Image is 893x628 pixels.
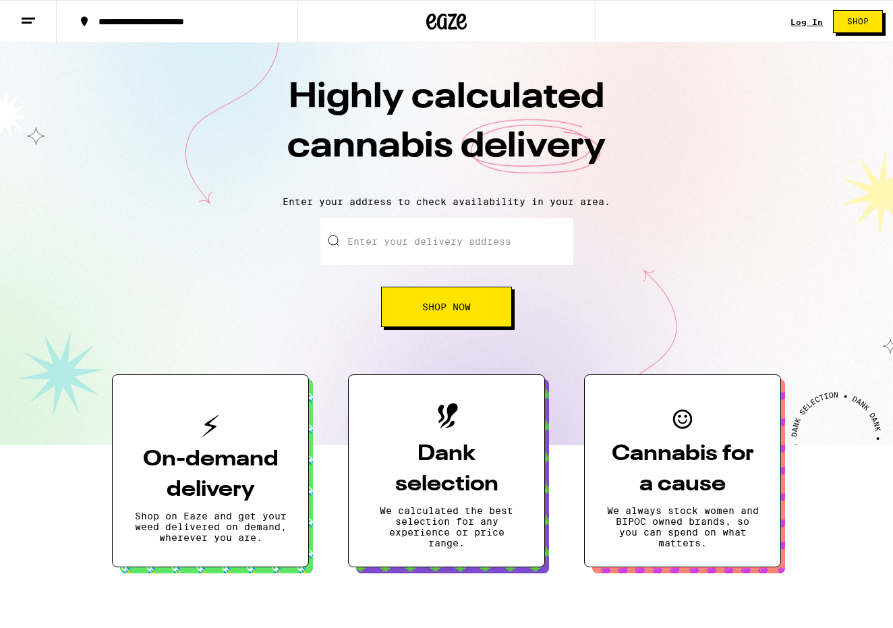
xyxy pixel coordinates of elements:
[112,374,309,567] button: On-demand deliveryShop on Eaze and get your weed delivered on demand, wherever you are.
[381,287,512,327] button: Shop Now
[847,18,869,26] span: Shop
[370,505,523,548] p: We calculated the best selection for any experience or price range.
[13,196,880,207] p: Enter your address to check availability in your area.
[370,439,523,500] h3: Dank selection
[823,10,893,33] a: Shop
[134,511,287,543] p: Shop on Eaze and get your weed delivered on demand, wherever you are.
[833,10,883,33] button: Shop
[790,18,823,26] a: Log In
[320,218,573,265] input: Enter your delivery address
[422,302,471,312] span: Shop Now
[210,74,683,185] h1: Highly calculated cannabis delivery
[606,505,759,548] p: We always stock women and BIPOC owned brands, so you can spend on what matters.
[584,374,781,567] button: Cannabis for a causeWe always stock women and BIPOC owned brands, so you can spend on what matters.
[606,439,759,500] h3: Cannabis for a cause
[134,445,287,505] h3: On-demand delivery
[348,374,545,567] button: Dank selectionWe calculated the best selection for any experience or price range.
